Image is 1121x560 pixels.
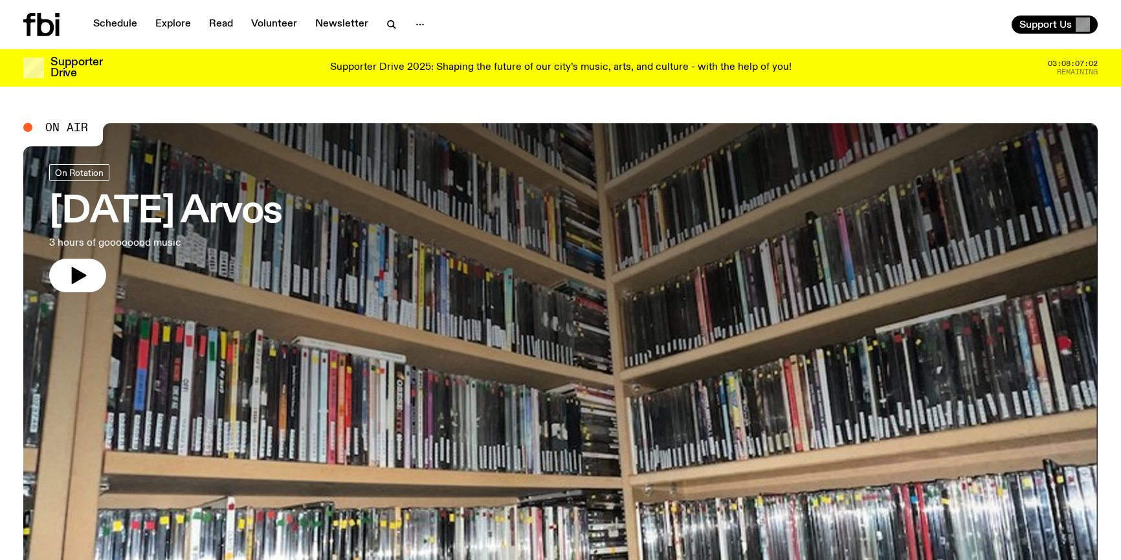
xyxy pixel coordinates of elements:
a: Explore [148,16,199,34]
span: Support Us [1019,19,1072,30]
span: On Rotation [55,167,104,177]
h3: Supporter Drive [50,57,102,79]
a: Newsletter [307,16,376,34]
span: 03:08:07:02 [1048,60,1098,67]
a: [DATE] Arvos3 hours of goooooood music [49,164,282,292]
a: On Rotation [49,164,109,181]
span: Remaining [1057,69,1098,76]
p: 3 hours of goooooood music [49,235,282,251]
a: Volunteer [243,16,305,34]
span: On Air [45,122,88,133]
h3: [DATE] Arvos [49,194,282,230]
p: Supporter Drive 2025: Shaping the future of our city’s music, arts, and culture - with the help o... [330,62,792,74]
button: Support Us [1012,16,1098,34]
a: Read [201,16,241,34]
a: Schedule [85,16,145,34]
